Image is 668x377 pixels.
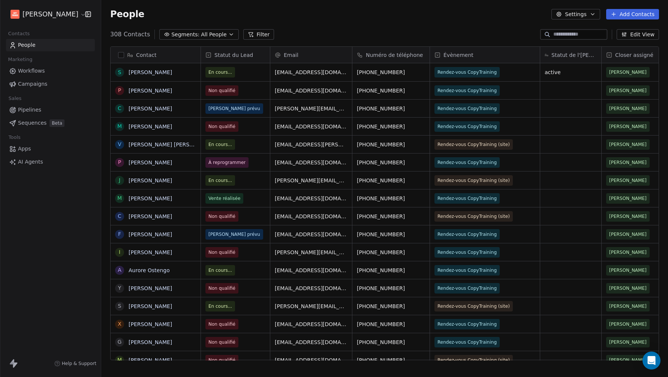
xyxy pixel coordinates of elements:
[208,87,235,94] span: Non qualifié
[437,141,510,148] span: Rendez-vous CopyTraining (site)
[437,69,497,76] span: Rendez-vous CopyTraining
[129,195,172,201] a: [PERSON_NAME]
[129,357,172,363] a: [PERSON_NAME]
[129,213,172,219] a: [PERSON_NAME]
[357,302,425,310] span: [PHONE_NUMBER]
[609,195,647,202] span: [PERSON_NAME]
[357,320,425,328] span: [PHONE_NUMBER]
[54,361,96,367] a: Help & Support
[270,47,352,63] div: Email
[129,303,172,309] a: [PERSON_NAME]
[118,320,121,328] div: X
[129,339,172,345] a: [PERSON_NAME]
[214,51,253,59] span: Statut du Lead
[609,213,647,220] span: [PERSON_NAME]
[208,231,260,238] span: [PERSON_NAME] prévu
[129,285,172,291] a: [PERSON_NAME]
[118,284,121,292] div: Y
[609,267,647,274] span: [PERSON_NAME]
[6,39,95,51] a: People
[5,28,33,39] span: Contacts
[243,29,274,40] button: Filter
[129,231,172,237] a: [PERSON_NAME]
[10,10,19,19] img: Logo-Copy-Training.jpeg
[275,87,347,94] span: [EMAIL_ADDRESS][DOMAIN_NAME]
[275,123,347,130] span: [EMAIL_ADDRESS][DOMAIN_NAME]
[118,212,121,220] div: C
[275,302,347,310] span: [PERSON_NAME][EMAIL_ADDRESS][PERSON_NAME][DOMAIN_NAME]
[609,69,647,76] span: [PERSON_NAME]
[443,51,473,59] span: Évènement
[430,47,540,63] div: Évènement
[437,338,497,346] span: Rendez-vous CopyTraining
[609,141,647,148] span: [PERSON_NAME]
[540,47,601,63] div: Statut de l'[PERSON_NAME]
[201,31,226,39] span: All People
[275,141,347,148] span: [EMAIL_ADDRESS][PERSON_NAME][DOMAIN_NAME]
[609,231,647,238] span: [PERSON_NAME]
[136,51,156,59] span: Contact
[117,122,122,130] div: M
[129,159,172,165] a: [PERSON_NAME]
[208,69,232,76] span: En cours...
[129,88,172,94] a: [PERSON_NAME]
[275,69,347,76] span: [EMAIL_ADDRESS][DOMAIN_NAME]
[275,356,347,364] span: [EMAIL_ADDRESS][DOMAIN_NAME]
[18,145,31,153] span: Apps
[275,231,347,238] span: [EMAIL_ADDRESS][DOMAIN_NAME]
[357,177,425,184] span: [PHONE_NUMBER]
[6,143,95,155] a: Apps
[275,338,347,346] span: [EMAIL_ADDRESS][DOMAIN_NAME]
[609,123,647,130] span: [PERSON_NAME]
[208,213,235,220] span: Non qualifié
[437,356,510,364] span: Rendez-vous CopyTraining (site)
[118,86,121,94] div: P
[208,141,232,148] span: En cours...
[609,285,647,292] span: [PERSON_NAME]
[275,320,347,328] span: [EMAIL_ADDRESS][DOMAIN_NAME]
[18,41,36,49] span: People
[18,67,45,75] span: Workflows
[118,69,121,76] div: S
[357,69,425,76] span: [PHONE_NUMBER]
[437,231,497,238] span: Rendez-vous CopyTraining
[119,248,120,256] div: I
[118,140,121,148] div: V
[357,123,425,130] span: [PHONE_NUMBER]
[119,176,120,184] div: J
[111,63,201,361] div: grid
[352,47,430,63] div: Numéro de téléphone
[6,104,95,116] a: Pipelines
[275,213,347,220] span: [EMAIL_ADDRESS][DOMAIN_NAME]
[606,9,659,19] button: Add Contacts
[357,338,425,346] span: [PHONE_NUMBER]
[208,195,240,202] span: Vente réalisée
[129,177,172,183] a: [PERSON_NAME]
[437,159,497,166] span: Rendez-vous CopyTraining
[609,177,647,184] span: [PERSON_NAME]
[437,213,510,220] span: Rendez-vous CopyTraining (site)
[275,285,347,292] span: [EMAIL_ADDRESS][DOMAIN_NAME]
[609,338,647,346] span: [PERSON_NAME]
[551,51,597,59] span: Statut de l'[PERSON_NAME]
[49,119,64,127] span: Beta
[118,338,122,346] div: G
[437,320,497,328] span: Rendez-vous CopyTraining
[6,65,95,77] a: Workflows
[617,29,659,40] button: Edit View
[609,249,647,256] span: [PERSON_NAME]
[5,93,25,104] span: Sales
[117,194,122,202] div: M
[208,177,232,184] span: En cours...
[171,31,199,39] span: Segments:
[129,267,170,273] a: Aurore Ostengo
[609,356,647,364] span: [PERSON_NAME]
[551,9,600,19] button: Settings
[18,106,41,114] span: Pipelines
[609,159,647,166] span: [PERSON_NAME]
[111,47,201,63] div: Contact
[357,105,425,112] span: [PHONE_NUMBER]
[208,285,235,292] span: Non qualifié
[275,195,347,202] span: [EMAIL_ADDRESS][DOMAIN_NAME]
[118,302,121,310] div: S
